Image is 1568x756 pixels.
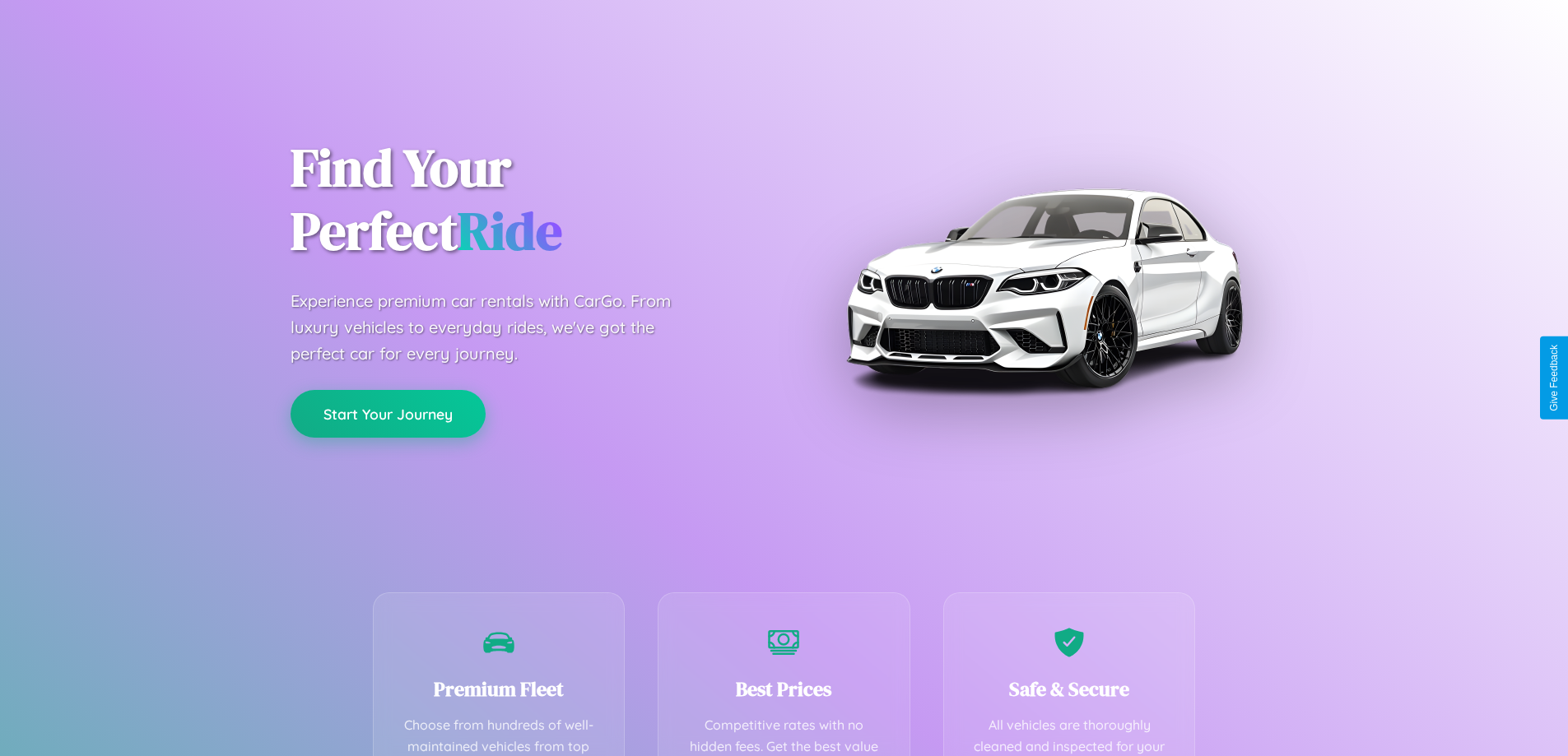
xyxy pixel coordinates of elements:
h3: Best Prices [683,675,885,703]
p: Experience premium car rentals with CarGo. From luxury vehicles to everyday rides, we've got the ... [291,288,702,367]
h3: Premium Fleet [398,675,600,703]
h3: Safe & Secure [969,675,1170,703]
div: Give Feedback [1548,345,1560,411]
img: Premium BMW car rental vehicle [838,82,1249,494]
span: Ride [458,195,562,267]
h1: Find Your Perfect [291,137,760,263]
button: Start Your Journey [291,390,486,438]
